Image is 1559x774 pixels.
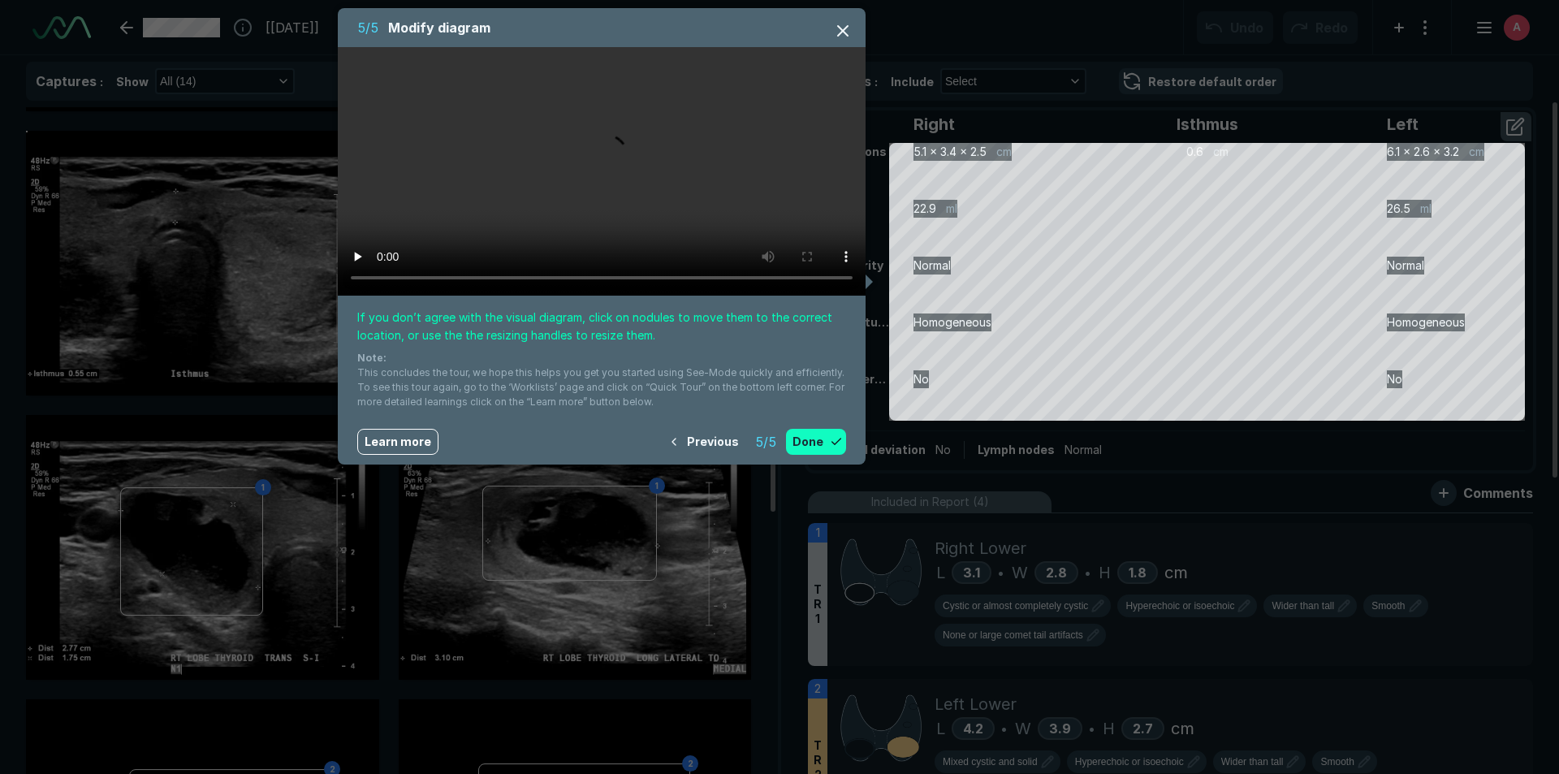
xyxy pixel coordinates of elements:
[664,429,745,455] button: Previous
[357,309,846,344] span: If you don’t agree with the visual diagram, click on nodules to move them to the correct location...
[755,432,776,452] span: 5 / 5
[357,429,438,455] a: Learn more
[786,429,846,455] button: Done
[357,18,378,37] span: 5 / 5
[365,433,431,450] span: Learn more
[357,365,846,409] span: This concludes the tour, we hope this helps you get you started using See-Mode quickly and effici...
[388,18,490,37] span: Modify diagram
[357,351,846,365] span: Note:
